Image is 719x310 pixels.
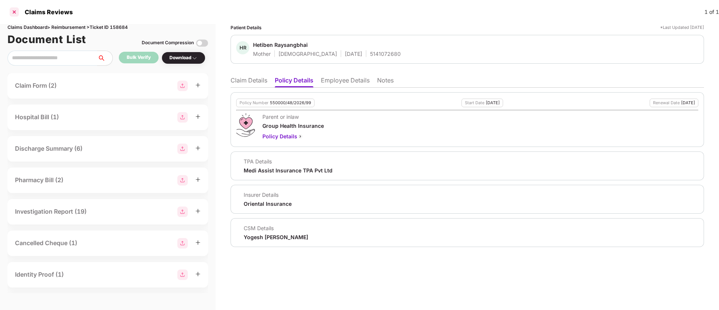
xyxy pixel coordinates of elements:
div: Claims Dashboard > Reimbursement > Ticket ID 158684 [7,24,208,31]
div: Parent or inlaw [262,113,324,120]
div: Group Health Insurance [262,122,324,129]
img: svg+xml;base64,PHN2ZyBpZD0iR3JvdXBfMjg4MTMiIGRhdGEtbmFtZT0iR3JvdXAgMjg4MTMiIHhtbG5zPSJodHRwOi8vd3... [177,270,188,280]
div: CSM Details [244,225,308,232]
span: plus [195,177,201,182]
span: plus [195,145,201,151]
img: svg+xml;base64,PHN2ZyB4bWxucz0iaHR0cDovL3d3dy53My5vcmcvMjAwMC9zdmciIHdpZHRoPSI0OS4zMiIgaGVpZ2h0PS... [236,113,255,137]
li: Notes [377,76,394,87]
div: Claim Form (2) [15,81,57,90]
div: [DEMOGRAPHIC_DATA] [279,50,337,57]
button: search [97,51,113,66]
div: HR [236,41,249,54]
div: Claims Reviews [20,8,73,16]
div: Cancelled Cheque (1) [15,238,77,248]
div: Identity Proof (1) [15,270,64,279]
img: svg+xml;base64,PHN2ZyBpZD0iR3JvdXBfMjg4MTMiIGRhdGEtbmFtZT0iR3JvdXAgMjg4MTMiIHhtbG5zPSJodHRwOi8vd3... [177,175,188,186]
div: Hospital Bill (1) [15,112,59,122]
li: Policy Details [275,76,313,87]
div: Download [169,54,198,61]
div: Investigation Report (19) [15,207,87,216]
span: plus [195,240,201,245]
img: svg+xml;base64,PHN2ZyBpZD0iR3JvdXBfMjg4MTMiIGRhdGEtbmFtZT0iR3JvdXAgMjg4MTMiIHhtbG5zPSJodHRwOi8vd3... [177,81,188,91]
div: Policy Number [240,100,268,105]
div: 550000/48/2026/99 [270,100,311,105]
li: Employee Details [321,76,370,87]
img: svg+xml;base64,PHN2ZyBpZD0iVG9nZ2xlLTMyeDMyIiB4bWxucz0iaHR0cDovL3d3dy53My5vcmcvMjAwMC9zdmciIHdpZH... [196,37,208,49]
div: Document Compression [142,39,194,46]
div: *Last Updated [DATE] [660,24,704,31]
div: 5141072680 [370,50,401,57]
div: Discharge Summary (6) [15,144,82,153]
div: Mother [253,50,271,57]
div: Policy Details [262,132,324,141]
img: svg+xml;base64,PHN2ZyBpZD0iRHJvcGRvd24tMzJ4MzIiIHhtbG5zPSJodHRwOi8vd3d3LnczLm9yZy8yMDAwL3N2ZyIgd2... [192,55,198,61]
div: Pharmacy Bill (2) [15,175,63,185]
li: Claim Details [231,76,267,87]
h1: Document List [7,31,86,48]
div: TPA Details [244,158,333,165]
div: 1 of 1 [704,8,719,16]
img: svg+xml;base64,PHN2ZyBpZD0iR3JvdXBfMjg4MTMiIGRhdGEtbmFtZT0iR3JvdXAgMjg4MTMiIHhtbG5zPSJodHRwOi8vd3... [177,207,188,217]
div: [DATE] [345,50,362,57]
div: Medi Assist Insurance TPA Pvt Ltd [244,167,333,174]
div: Renewal Date [653,100,680,105]
span: plus [195,208,201,214]
div: Start Date [465,100,484,105]
span: plus [195,82,201,88]
div: Bulk Verify [127,54,151,61]
img: svg+xml;base64,PHN2ZyBpZD0iR3JvdXBfMjg4MTMiIGRhdGEtbmFtZT0iR3JvdXAgMjg4MTMiIHhtbG5zPSJodHRwOi8vd3... [177,238,188,249]
img: svg+xml;base64,PHN2ZyBpZD0iR3JvdXBfMjg4MTMiIGRhdGEtbmFtZT0iR3JvdXAgMjg4MTMiIHhtbG5zPSJodHRwOi8vd3... [177,144,188,154]
div: Insurer Details [244,191,292,198]
div: Hetiben Raysangbhai [253,41,308,48]
span: search [97,55,112,61]
span: plus [195,114,201,119]
div: [DATE] [486,100,500,105]
div: [DATE] [681,100,695,105]
img: svg+xml;base64,PHN2ZyBpZD0iR3JvdXBfMjg4MTMiIGRhdGEtbmFtZT0iR3JvdXAgMjg4MTMiIHhtbG5zPSJodHRwOi8vd3... [177,112,188,123]
div: Oriental Insurance [244,200,292,207]
span: plus [195,271,201,277]
img: svg+xml;base64,PHN2ZyBpZD0iQmFjay0yMHgyMCIgeG1sbnM9Imh0dHA6Ly93d3cudzMub3JnLzIwMDAvc3ZnIiB3aWR0aD... [297,133,303,139]
div: Yogesh [PERSON_NAME] [244,234,308,241]
div: Patient Details [231,24,262,31]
